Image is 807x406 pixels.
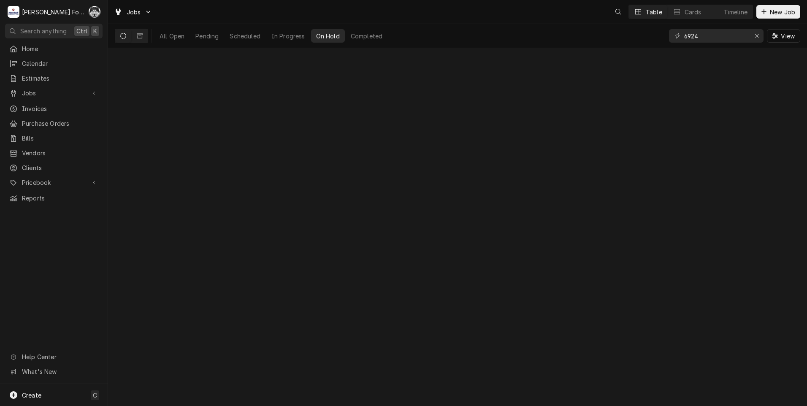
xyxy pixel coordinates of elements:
span: K [93,27,97,35]
a: Reports [5,191,103,205]
a: Invoices [5,102,103,116]
span: Bills [22,134,98,143]
div: M [8,6,19,18]
span: Ctrl [76,27,87,35]
div: In Progress [271,32,305,41]
div: Chris Murphy (103)'s Avatar [89,6,100,18]
a: Clients [5,161,103,175]
a: Calendar [5,57,103,70]
div: Cards [685,8,701,16]
div: Completed [351,32,382,41]
button: New Job [756,5,800,19]
button: Open search [612,5,625,19]
input: Keyword search [684,29,747,43]
a: Home [5,42,103,56]
a: Estimates [5,71,103,85]
span: Vendors [22,149,98,157]
a: Go to Help Center [5,350,103,364]
a: Vendors [5,146,103,160]
a: Purchase Orders [5,116,103,130]
div: Table [646,8,662,16]
a: Bills [5,131,103,145]
span: Jobs [127,8,141,16]
span: Estimates [22,74,98,83]
span: Pricebook [22,178,86,187]
a: Go to Pricebook [5,176,103,189]
span: Create [22,392,41,399]
a: Go to Jobs [5,86,103,100]
a: Go to Jobs [111,5,155,19]
div: On Hold [316,32,340,41]
span: Reports [22,194,98,203]
span: C [93,391,97,400]
span: Jobs [22,89,86,97]
span: Home [22,44,98,53]
div: C( [89,6,100,18]
span: Search anything [20,27,67,35]
a: Go to What's New [5,365,103,379]
span: What's New [22,367,97,376]
span: Clients [22,163,98,172]
span: Purchase Orders [22,119,98,128]
button: Search anythingCtrlK [5,24,103,38]
span: Invoices [22,104,98,113]
span: Help Center [22,352,97,361]
div: All Open [160,32,184,41]
div: [PERSON_NAME] Food Equipment Service [22,8,84,16]
div: Pending [195,32,219,41]
div: Scheduled [230,32,260,41]
div: Marshall Food Equipment Service's Avatar [8,6,19,18]
span: View [779,32,796,41]
button: View [767,29,800,43]
span: New Job [768,8,797,16]
button: Erase input [750,29,764,43]
span: Calendar [22,59,98,68]
div: Timeline [724,8,747,16]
